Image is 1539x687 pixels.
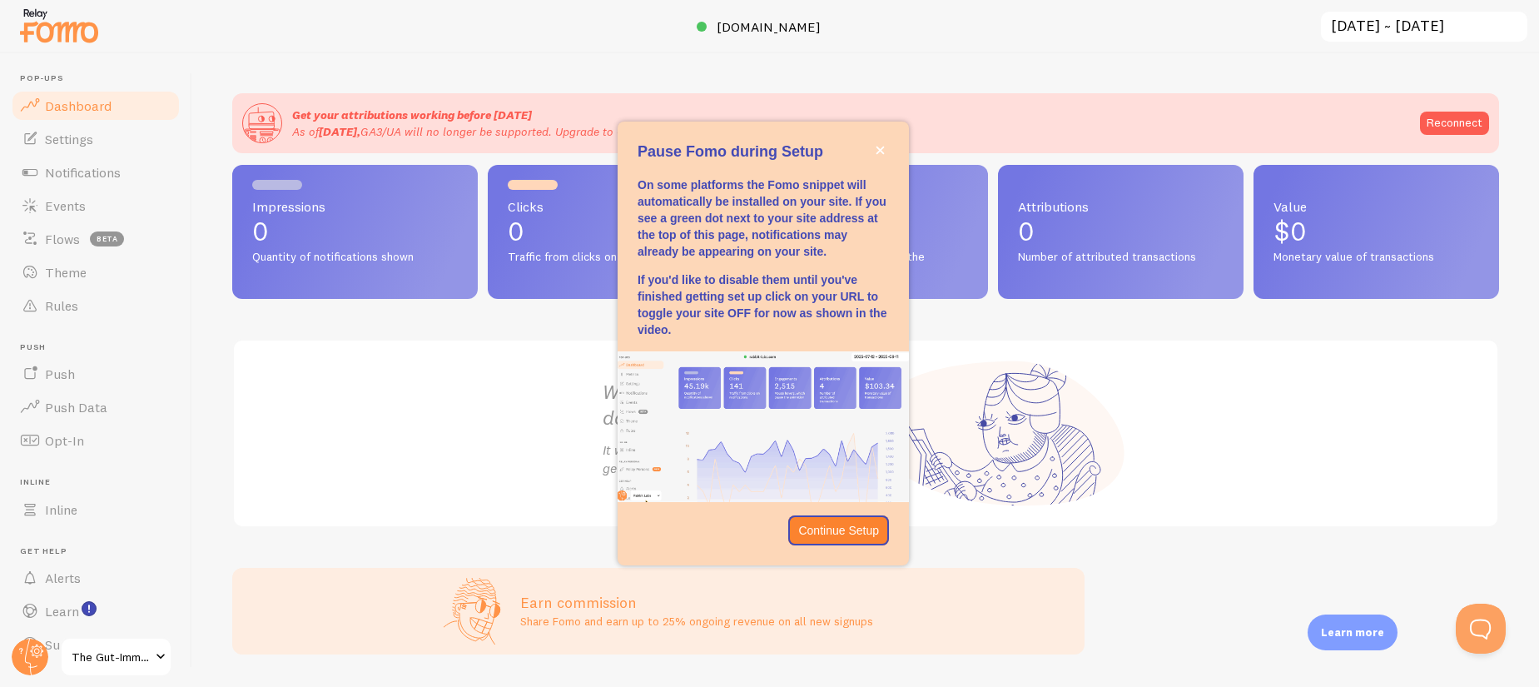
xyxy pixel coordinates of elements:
[72,647,151,667] span: The Gut-Immune Solution
[45,636,94,653] span: Support
[508,218,713,245] p: 0
[319,124,360,139] span: [DATE],
[10,357,181,391] a: Push
[45,366,75,382] span: Push
[45,399,107,416] span: Push Data
[1018,250,1224,265] span: Number of attributed transactions
[1018,218,1224,245] p: 0
[45,570,81,586] span: Alerts
[292,124,812,139] span: As of GA3/UA will no longer be supported. Upgrade to GA4 to continue tracking attribution.
[252,200,458,213] span: Impressions
[603,441,866,479] p: It will be ready once you get some traffic
[45,603,79,620] span: Learn
[10,122,181,156] a: Settings
[1273,250,1479,265] span: Monetary value of transactions
[603,379,866,431] h2: We're capturing data for you
[10,493,181,526] a: Inline
[45,97,112,114] span: Dashboard
[45,164,121,181] span: Notifications
[1456,604,1506,654] iframe: Help Scout Beacon - Open
[1420,112,1489,135] a: Reconnect
[45,231,80,247] span: Flows
[508,200,713,213] span: Clicks
[10,156,181,189] a: Notifications
[10,561,181,595] a: Alerts
[788,515,889,545] button: Continue Setup
[90,231,124,246] span: beta
[1308,615,1398,650] div: Learn more
[20,342,181,353] span: Push
[10,391,181,424] a: Push Data
[45,297,78,314] span: Rules
[10,89,181,122] a: Dashboard
[1018,200,1224,213] span: Attributions
[252,250,458,265] span: Quantity of notifications shown
[292,107,532,122] span: Get your attributions working before [DATE]
[20,477,181,488] span: Inline
[638,177,889,260] p: On some platforms the Fomo snippet will automatically be installed on your site. If you see a gre...
[45,197,86,214] span: Events
[252,218,458,245] p: 0
[60,637,172,677] a: The Gut-Immune Solution
[520,613,873,630] p: Share Fomo and earn up to 25% ongoing revenue on all new signups
[10,289,181,322] a: Rules
[45,432,84,449] span: Opt-In
[871,142,889,159] button: close,
[508,250,713,265] span: Traffic from clicks on notifications
[618,122,909,565] div: Pause Fomo during Setup
[20,546,181,557] span: Get Help
[1273,215,1307,247] span: $0
[10,628,181,661] a: Support
[10,189,181,222] a: Events
[10,595,181,628] a: Learn
[17,4,101,47] img: fomo-relay-logo-orange.svg
[1321,625,1384,640] p: Learn more
[10,256,181,289] a: Theme
[638,271,889,338] p: If you'd like to disable them until you've finished getting set up click on your URL to toggle yo...
[45,264,87,281] span: Theme
[20,73,181,84] span: Pop-ups
[10,424,181,457] a: Opt-In
[82,601,97,616] svg: <p>Watch New Feature Tutorials!</p>
[10,222,181,256] a: Flows beta
[45,501,77,518] span: Inline
[520,593,873,612] h3: Earn commission
[45,131,93,147] span: Settings
[638,142,889,163] p: Pause Fomo during Setup
[1273,200,1479,213] span: Value
[798,522,879,539] p: Continue Setup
